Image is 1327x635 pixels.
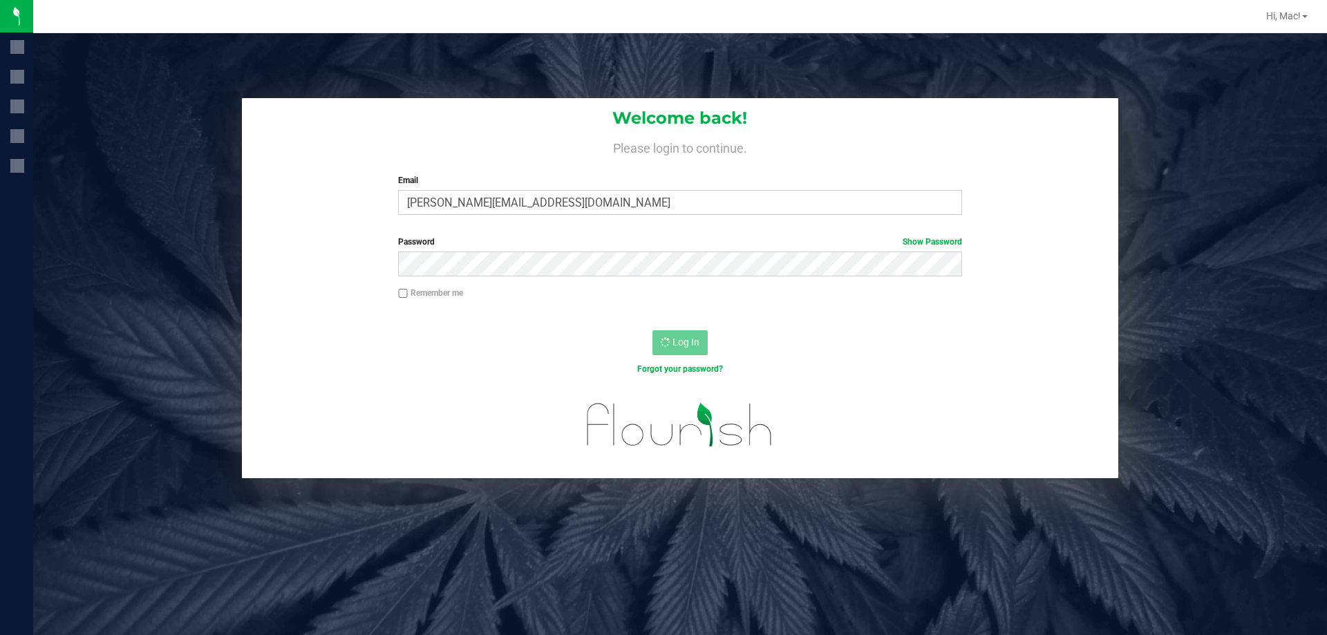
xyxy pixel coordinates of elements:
[672,337,699,348] span: Log In
[637,364,723,374] a: Forgot your password?
[242,109,1118,127] h1: Welcome back!
[398,237,435,247] span: Password
[242,138,1118,155] h4: Please login to continue.
[1266,10,1301,21] span: Hi, Mac!
[398,174,961,187] label: Email
[652,330,708,355] button: Log In
[398,289,408,298] input: Remember me
[570,390,789,460] img: flourish_logo.svg
[398,287,463,299] label: Remember me
[903,237,962,247] a: Show Password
